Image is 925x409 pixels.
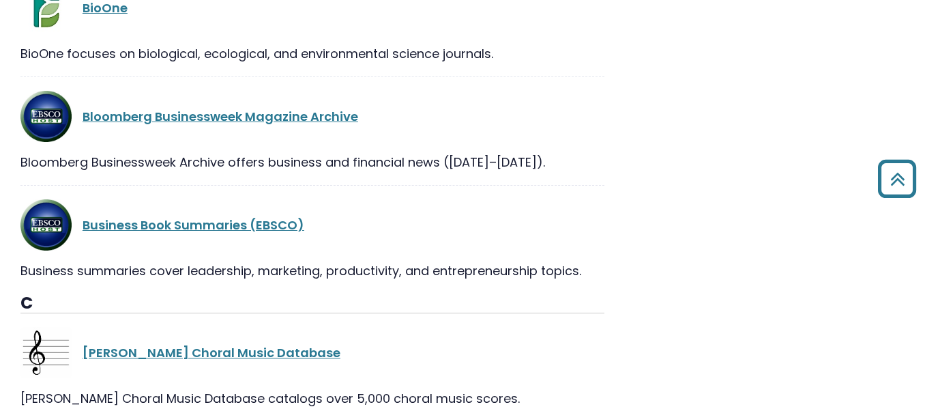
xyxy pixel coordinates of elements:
[20,294,604,314] h3: C
[872,166,922,191] a: Back to Top
[20,153,604,171] div: Bloomberg Businessweek Archive offers business and financial news ([DATE]–[DATE]).
[83,108,358,125] a: Bloomberg Businessweek Magazine Archive
[83,344,340,361] a: [PERSON_NAME] Choral Music Database
[83,216,304,234] a: Business Book Summaries (EBSCO)
[20,262,604,280] div: Business summaries cover leadership, marketing, productivity, and entrepreneurship topics.
[20,44,604,63] div: BioOne focuses on biological, ecological, and environmental science journals.
[20,389,604,408] div: [PERSON_NAME] Choral Music Database catalogs over 5,000 choral music scores.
